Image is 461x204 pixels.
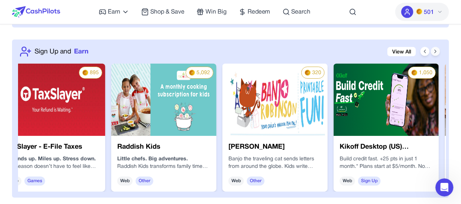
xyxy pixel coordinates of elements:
span: Sign Up [358,177,381,186]
span: Redeem [248,8,271,17]
span: Shop & Save [150,8,184,17]
span: 320 [312,69,321,77]
img: PMs [411,70,417,76]
img: PMs [82,70,88,76]
a: Sign Up andEarn [35,47,88,56]
a: Shop & Save [141,8,184,17]
span: Earn [108,8,120,17]
span: Earn [74,47,88,56]
p: Banjo the traveling cat sends letters from around the globe. Kids write letters back and engage i... [228,155,322,171]
h3: [PERSON_NAME] [228,142,322,152]
span: Web [340,177,355,186]
img: CashPilots Logo [12,6,60,18]
img: PMs [416,9,422,15]
p: Tax season doesn’t have to feel like turbulence. With , you can file your federal and state taxes... [6,163,99,171]
a: Earn [99,8,129,17]
h3: Kikoff Desktop (US) O&O/PPN [340,142,433,152]
iframe: Intercom live chat [435,178,453,196]
span: Web [117,177,133,186]
a: View All [387,47,416,56]
img: PMs [189,70,195,76]
h3: Raddish Kids [117,142,210,152]
span: 501 [424,8,434,17]
strong: Little chefs. Big adventures. [117,157,188,161]
span: Other [136,177,153,186]
a: Win Big [196,8,227,17]
span: Games [24,177,45,186]
span: Sign Up and [35,47,71,56]
p: Raddish Kids transforms family time into tasty, hands-on learning. Every month, your child gets a... [117,163,210,171]
h3: TaxSlayer - E-File Taxes [6,142,99,152]
span: 895 [90,69,99,77]
span: 5,092 [196,69,210,77]
button: PMs501 [395,3,449,21]
img: 530743fb-e7e6-46b8-af93-3c6af253ad07.png [222,64,328,136]
span: 1,050 [419,69,432,77]
img: aeafdfe0-675e-42ec-8937-f13a92b1b709.jpeg [111,64,216,136]
strong: Refunds up. Miles up. Stress down. [6,157,96,161]
a: Redeem [239,8,271,17]
span: Other [247,177,265,186]
span: Web [228,177,244,186]
span: Win Big [206,8,227,17]
a: Search [283,8,311,17]
img: PMs [305,70,311,76]
img: a417f78b-bc07-415c-b18c-8872af83af64.png [334,64,439,136]
p: Build credit fast. +25 pts in just 1 month.* Plans start at $5/month. No credit check. No hidden ... [340,155,433,171]
span: Search [292,8,311,17]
